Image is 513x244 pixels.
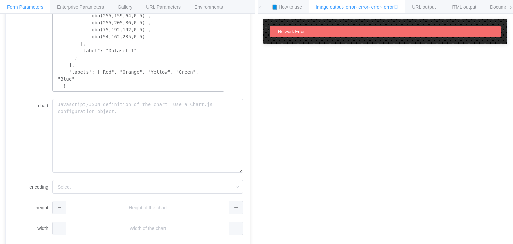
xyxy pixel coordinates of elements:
label: encoding [12,180,52,194]
span: Form Parameters [7,4,43,10]
span: Network Error [278,29,305,34]
span: Gallery [118,4,132,10]
label: height [12,201,52,214]
label: chart [12,99,52,112]
input: Width of the chart [52,222,243,235]
input: Select [52,180,243,194]
span: URL Parameters [146,4,181,10]
span: HTML output [449,4,476,10]
label: width [12,222,52,235]
span: Environments [194,4,223,10]
input: Height of the chart [52,201,243,214]
span: Image output [316,4,398,10]
span: 📘 How to use [272,4,302,10]
span: URL output [412,4,436,10]
span: - error - error - error - error [343,4,399,10]
span: Enterprise Parameters [57,4,104,10]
